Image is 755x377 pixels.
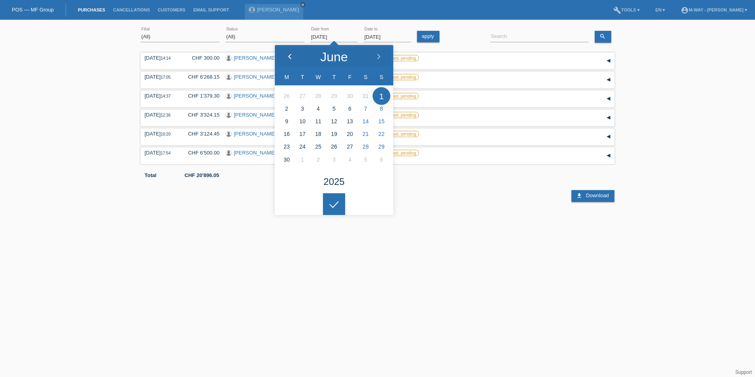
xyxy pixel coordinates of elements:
[12,7,54,13] a: POS — MF Group
[161,113,171,117] span: 12:36
[161,75,171,79] span: 17:05
[595,31,611,43] a: search
[586,192,609,198] span: Download
[145,74,176,80] div: [DATE]
[372,74,419,80] label: unconfirmed, pending
[603,150,614,162] div: expand/collapse
[571,190,614,202] a: download Download
[145,93,176,99] div: [DATE]
[320,51,347,63] div: June
[109,8,154,12] a: Cancellations
[603,74,614,86] div: expand/collapse
[735,369,752,375] a: Support
[372,150,419,156] label: unconfirmed, pending
[372,55,419,61] label: unconfirmed, pending
[190,8,233,12] a: Email Support
[182,93,220,99] div: CHF 1'379.30
[161,56,171,60] span: 14:14
[145,131,176,137] div: [DATE]
[372,112,419,118] label: unconfirmed, pending
[145,172,156,178] b: Total
[145,150,176,156] div: [DATE]
[234,112,319,118] a: [PERSON_NAME] [PERSON_NAME]
[182,150,220,156] div: CHF 6'500.00
[372,93,419,99] label: unconfirmed, pending
[609,8,644,12] a: buildTools ▾
[145,112,176,118] div: [DATE]
[576,192,582,199] i: download
[234,55,276,61] a: [PERSON_NAME]
[681,6,689,14] i: account_circle
[154,8,190,12] a: Customers
[182,131,220,137] div: CHF 3'124.45
[182,112,220,118] div: CHF 3'324.15
[603,131,614,143] div: expand/collapse
[613,6,621,14] i: build
[161,132,171,136] span: 10:20
[74,8,109,12] a: Purchases
[599,33,606,40] i: search
[257,7,299,13] a: [PERSON_NAME]
[603,93,614,105] div: expand/collapse
[234,150,276,156] a: [PERSON_NAME]
[300,2,306,8] a: close
[182,55,220,61] div: CHF 300.00
[603,55,614,67] div: expand/collapse
[234,74,276,80] a: [PERSON_NAME]
[301,3,305,7] i: close
[184,172,219,178] b: CHF 20'896.05
[323,177,344,187] div: 2025
[182,74,220,80] div: CHF 6'268.15
[145,55,176,61] div: [DATE]
[677,8,751,12] a: account_circlem-way - [PERSON_NAME] ▾
[161,151,171,155] span: 17:54
[417,31,439,42] a: apply
[161,94,171,98] span: 14:37
[372,131,419,137] label: unconfirmed, pending
[652,8,669,12] a: EN ▾
[234,131,276,137] a: [PERSON_NAME]
[234,93,276,99] a: [PERSON_NAME]
[603,112,614,124] div: expand/collapse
